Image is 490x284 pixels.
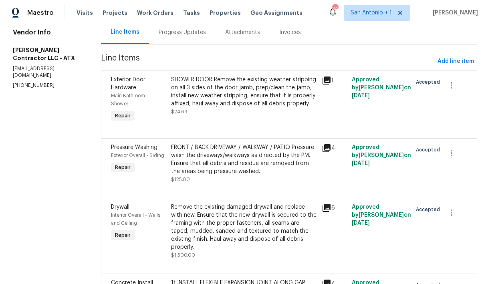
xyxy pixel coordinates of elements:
[352,93,370,99] span: [DATE]
[322,203,347,213] div: 6
[111,204,129,210] span: Drywall
[352,204,411,226] span: Approved by [PERSON_NAME] on
[111,145,157,150] span: Pressure Washing
[111,28,139,36] div: Line Items
[112,231,134,239] span: Repair
[210,9,241,17] span: Properties
[171,203,317,251] div: Remove the existing damaged drywall and replace with new. Ensure that the new drywall is secured ...
[111,213,160,226] span: Interior Overall - Walls and Ceiling
[438,56,474,66] span: Add line item
[352,145,411,166] span: Approved by [PERSON_NAME] on
[416,78,443,86] span: Accepted
[434,54,477,69] button: Add line item
[112,163,134,171] span: Repair
[171,253,195,258] span: $1,500.00
[352,220,370,226] span: [DATE]
[103,9,127,17] span: Projects
[416,146,443,154] span: Accepted
[13,28,82,36] h4: Vendor Info
[183,10,200,16] span: Tasks
[27,9,54,17] span: Maestro
[171,76,317,108] div: SHOWER DOOR Remove the existing weather stripping on all 3 sides of the door jamb, prep/clean the...
[112,112,134,120] span: Repair
[332,5,338,13] div: 34
[322,143,347,153] div: 4
[159,28,206,36] div: Progress Updates
[250,9,302,17] span: Geo Assignments
[430,9,478,17] span: [PERSON_NAME]
[111,77,145,91] span: Exterior Door Hardware
[171,177,190,182] span: $125.00
[101,54,434,69] span: Line Items
[352,161,370,166] span: [DATE]
[351,9,392,17] span: San Antonio + 1
[137,9,173,17] span: Work Orders
[13,82,82,89] p: [PHONE_NUMBER]
[111,153,164,158] span: Exterior Overall - Siding
[322,76,347,85] div: 1
[77,9,93,17] span: Visits
[171,109,188,114] span: $24.69
[352,77,411,99] span: Approved by [PERSON_NAME] on
[111,93,148,106] span: Main Bathroom - Shower
[171,143,317,175] div: FRONT / BACK DRIVEWAY / WALKWAY / PATIO Pressure wash the driveways/walkways as directed by the P...
[13,65,82,79] p: [EMAIL_ADDRESS][DOMAIN_NAME]
[13,46,82,62] h5: [PERSON_NAME] Contractor LLC - ATX
[416,205,443,214] span: Accepted
[225,28,260,36] div: Attachments
[279,28,301,36] div: Invoices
